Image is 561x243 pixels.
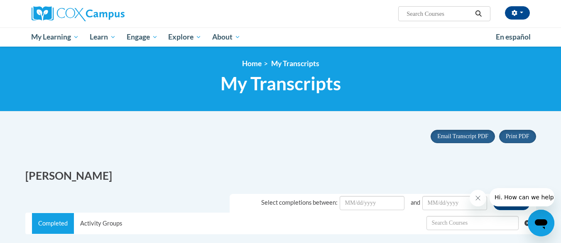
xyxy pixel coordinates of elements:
[426,216,519,230] input: Search Withdrawn Transcripts
[422,196,487,210] input: Date Input
[490,28,536,46] a: En español
[261,199,338,206] span: Select completions between:
[499,130,536,143] button: Print PDF
[271,59,319,68] span: My Transcripts
[32,213,74,234] a: Completed
[168,32,201,42] span: Explore
[524,213,536,233] button: Clear searching
[19,27,542,47] div: Main menu
[90,32,116,42] span: Learn
[340,196,404,210] input: Date Input
[472,9,485,19] button: Search
[506,133,529,139] span: Print PDF
[406,9,472,19] input: Search Courses
[5,6,67,12] span: Hi. How can we help?
[220,72,341,94] span: My Transcripts
[121,27,163,47] a: Engage
[490,188,554,206] iframe: Message from company
[431,130,495,143] button: Email Transcript PDF
[32,6,189,21] a: Cox Campus
[163,27,207,47] a: Explore
[31,32,79,42] span: My Learning
[212,32,240,42] span: About
[470,190,486,206] iframe: Close message
[207,27,246,47] a: About
[84,27,121,47] a: Learn
[528,210,554,236] iframe: Button to launch messaging window
[127,32,158,42] span: Engage
[437,133,488,139] span: Email Transcript PDF
[242,59,262,68] a: Home
[411,199,420,206] span: and
[505,6,530,20] button: Account Settings
[496,32,531,41] span: En español
[26,27,85,47] a: My Learning
[25,168,274,183] h2: [PERSON_NAME]
[74,213,128,234] a: Activity Groups
[32,6,125,21] img: Cox Campus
